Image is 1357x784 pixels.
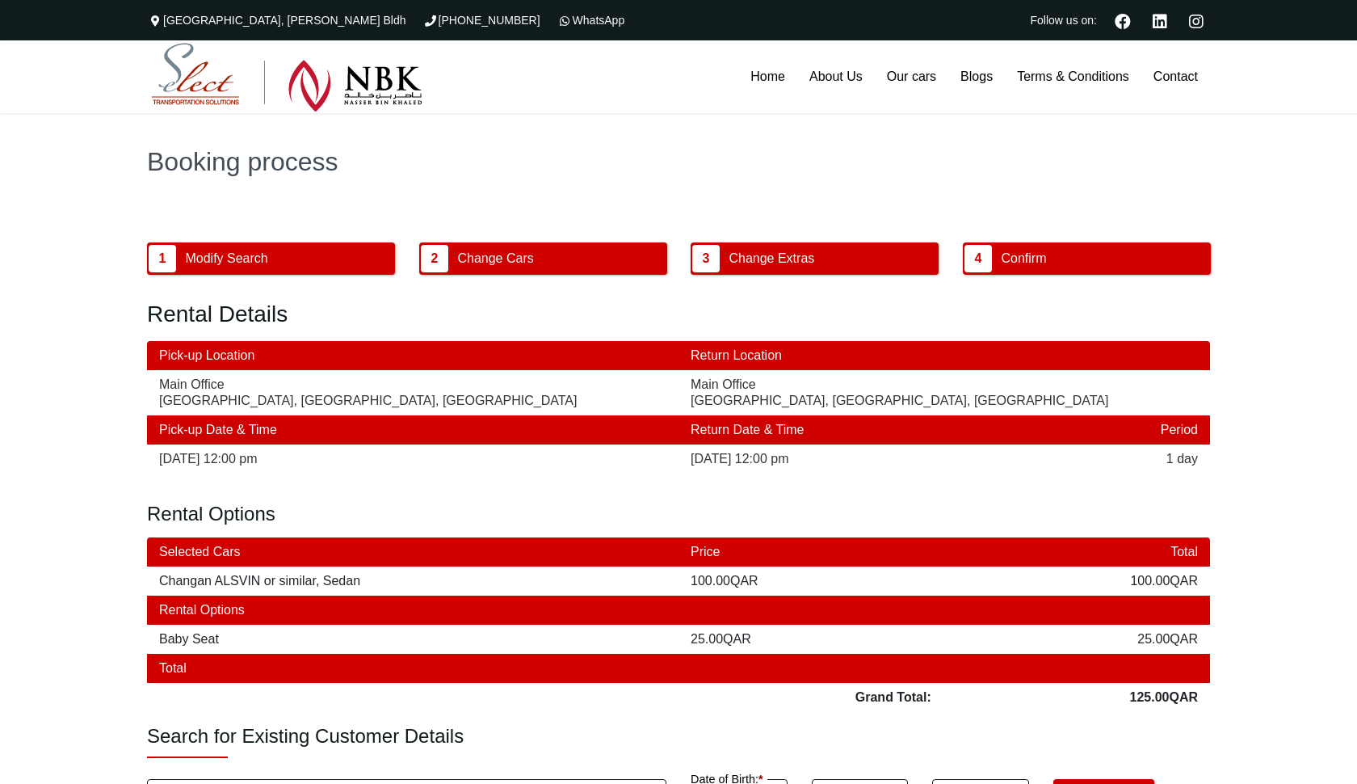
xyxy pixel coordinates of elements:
[147,149,1210,175] h1: Booking process
[1033,415,1210,445] div: Period
[678,445,1033,474] div: [DATE] 12:00 pm
[147,242,395,275] button: 1 Modify Search
[452,243,539,274] span: Change Cars
[147,537,678,567] td: Selected Cars
[723,243,820,274] span: Change Extras
[421,245,448,272] span: 2
[691,574,758,588] span: 100.00QAR x 1
[147,596,1210,625] td: Rental Options
[1137,632,1198,646] span: 25.00QAR
[678,537,943,567] td: Price
[557,14,625,27] a: WhatsApp
[691,632,751,646] span: 25.00QAR x 1
[1130,690,1199,704] strong: 125.00QAR
[691,242,939,275] button: 3 Change Extras
[147,445,678,474] div: [DATE] 12:00 pm
[1130,574,1198,588] span: 100.00QAR
[151,43,422,112] img: Select Rent a Car
[147,370,678,415] div: Main Office [GEOGRAPHIC_DATA], [GEOGRAPHIC_DATA], [GEOGRAPHIC_DATA]
[1033,445,1210,474] div: 1 day
[855,690,931,704] strong: Grand Total:
[678,370,1210,415] div: Main Office [GEOGRAPHIC_DATA], [GEOGRAPHIC_DATA], [GEOGRAPHIC_DATA]
[1141,40,1210,113] a: Contact
[692,245,720,272] span: 3
[995,243,1052,274] span: Confirm
[149,245,176,272] span: 1
[678,415,1033,445] div: Return Date & Time
[419,242,667,275] button: 2 Change Cars
[147,654,1210,683] td: Total
[147,341,678,370] div: Pick-up Location
[147,415,678,445] div: Pick-up Date & Time
[422,14,540,27] a: [PHONE_NUMBER]
[1145,11,1174,29] a: Linkedin
[738,40,797,113] a: Home
[147,567,678,596] td: Changan ALSVIN or similar, Sedan
[948,40,1005,113] a: Blogs
[797,40,875,113] a: About Us
[1108,11,1137,29] a: Facebook
[147,502,1210,526] h3: Rental Options
[147,724,1210,758] h3: Search for Existing Customer Details
[1182,11,1210,29] a: Instagram
[147,625,678,654] td: Baby Seat
[943,537,1210,567] td: Total
[1005,40,1141,113] a: Terms & Conditions
[875,40,948,113] a: Our cars
[678,341,1210,370] div: Return Location
[963,242,1211,275] button: 4 Confirm
[147,301,1210,328] h2: Rental Details
[179,243,273,274] span: Modify Search
[964,245,992,272] span: 4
